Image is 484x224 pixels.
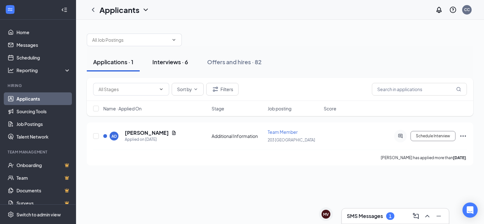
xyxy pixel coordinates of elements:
svg: QuestionInfo [449,6,457,14]
svg: ChevronDown [142,6,150,14]
a: Sourcing Tools [16,105,71,118]
span: Job posting [268,105,291,112]
input: Search in applications [372,83,467,96]
div: Switch to admin view [16,211,61,218]
svg: Notifications [435,6,443,14]
svg: Settings [8,211,14,218]
svg: Analysis [8,67,14,73]
h5: [PERSON_NAME] [125,129,169,136]
div: Open Intercom Messenger [462,202,478,218]
svg: ChevronDown [171,37,176,42]
h3: SMS Messages [347,213,383,220]
h1: Applicants [99,4,139,15]
input: All Job Postings [92,36,169,43]
span: Score [324,105,336,112]
svg: MagnifyingGlass [456,87,461,92]
button: Sort byChevronDown [172,83,204,96]
button: Schedule Interview [411,131,455,141]
span: Name · Applied On [103,105,142,112]
svg: ChevronUp [423,212,431,220]
a: OnboardingCrown [16,159,71,171]
svg: Minimize [435,212,443,220]
div: Applications · 1 [93,58,133,66]
button: ChevronUp [422,211,432,221]
div: Interviews · 6 [152,58,188,66]
a: DocumentsCrown [16,184,71,197]
a: Messages [16,39,71,51]
svg: ChevronDown [159,87,164,92]
button: Filter Filters [206,83,239,96]
a: SurveysCrown [16,197,71,209]
svg: Document [171,130,176,135]
svg: Filter [212,85,219,93]
div: Team Management [8,149,69,155]
a: TeamCrown [16,171,71,184]
a: Applicants [16,92,71,105]
div: Reporting [16,67,71,73]
svg: WorkstreamLogo [7,6,13,13]
a: Job Postings [16,118,71,130]
div: MV [323,212,329,217]
div: Applied on [DATE] [125,136,176,143]
svg: ChevronDown [193,87,198,92]
a: Talent Network [16,130,71,143]
a: Scheduling [16,51,71,64]
div: Offers and hires · 82 [207,58,262,66]
span: Stage [212,105,224,112]
p: [PERSON_NAME] has applied more than . [381,155,467,160]
span: 203 [GEOGRAPHIC_DATA] [268,138,315,142]
button: ComposeMessage [411,211,421,221]
a: Home [16,26,71,39]
svg: ComposeMessage [412,212,420,220]
svg: ChevronLeft [89,6,97,14]
svg: Collapse [61,7,67,13]
b: [DATE] [453,155,466,160]
button: Minimize [434,211,444,221]
div: CC [464,7,470,12]
div: 1 [389,214,392,219]
div: Hiring [8,83,69,88]
div: Additional Information [212,133,264,139]
span: Team Member [268,129,298,135]
svg: Ellipses [459,132,467,140]
div: AD [111,134,117,139]
svg: ActiveChat [397,134,404,139]
input: All Stages [99,86,156,93]
span: Sort by [177,87,192,91]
